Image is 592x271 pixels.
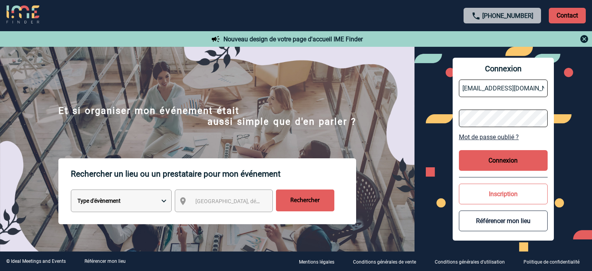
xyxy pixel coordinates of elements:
[482,12,533,19] a: [PHONE_NUMBER]
[84,259,126,264] a: Référencer mon lieu
[195,198,304,204] span: [GEOGRAPHIC_DATA], département, région...
[429,258,517,265] a: Conditions générales d'utilisation
[459,133,548,141] a: Mot de passe oublié ?
[347,258,429,265] a: Conditions générales de vente
[435,259,505,265] p: Conditions générales d'utilisation
[299,259,334,265] p: Mentions légales
[293,258,347,265] a: Mentions légales
[353,259,416,265] p: Conditions générales de vente
[459,64,548,73] span: Connexion
[471,11,481,21] img: call-24-px.png
[517,258,592,265] a: Politique de confidentialité
[71,158,356,190] p: Rechercher un lieu ou un prestataire pour mon événement
[459,211,548,231] button: Référencer mon lieu
[549,8,586,23] p: Contact
[459,184,548,204] button: Inscription
[276,190,334,211] input: Rechercher
[459,150,548,171] button: Connexion
[6,259,66,264] div: © Ideal Meetings and Events
[523,259,580,265] p: Politique de confidentialité
[459,80,548,97] input: Email *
